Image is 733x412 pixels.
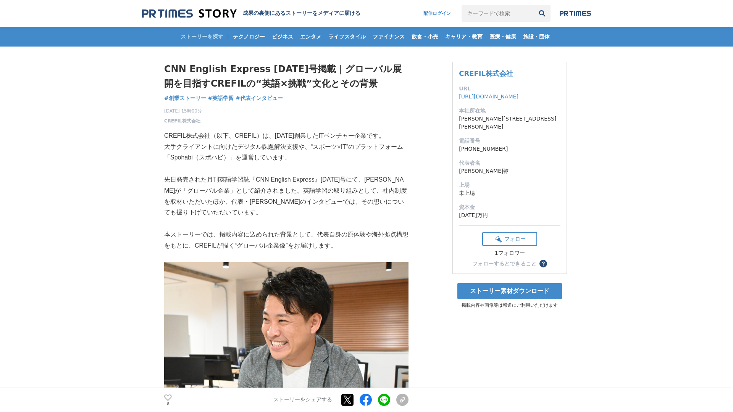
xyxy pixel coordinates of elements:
[459,137,560,145] dt: 電話番号
[459,69,513,77] a: CREFIL株式会社
[230,27,268,47] a: テクノロジー
[297,33,325,40] span: エンタメ
[459,189,560,197] dd: 未上場
[243,10,360,17] h2: 成果の裏側にあるストーリーをメディアに届ける
[164,117,200,124] a: CREFIL株式会社
[325,33,369,40] span: ライフスタイル
[236,95,283,101] span: #代表インタビュー
[164,95,206,101] span: #創業ストーリー
[459,107,560,115] dt: 本社所在地
[208,95,234,101] span: #英語学習
[370,27,408,47] a: ファイナンス
[208,94,234,102] a: #英語学習
[164,174,408,218] p: 先日発売された月刊英語学習誌『CNN English Express』[DATE]号にて、[PERSON_NAME]が「グローバル企業」として紹介されました。英語学習の取り組みとして、社内制度を...
[164,94,206,102] a: #創業ストーリー
[416,5,459,22] a: 配信ログイン
[459,93,518,100] a: [URL][DOMAIN_NAME]
[472,261,536,266] div: フォローするとできること
[408,27,441,47] a: 飲食・小売
[520,33,553,40] span: 施設・団体
[142,8,360,19] a: 成果の裏側にあるストーリーをメディアに届ける 成果の裏側にあるストーリーをメディアに届ける
[482,250,537,257] div: 1フォロワー
[452,302,567,309] p: 掲載内容や画像等は報道にご利用いただけます
[486,33,519,40] span: 医療・健康
[164,229,408,251] p: 本ストーリーでは、掲載内容に込められた背景として、代表自身の原体験や海外拠点構想をもとに、CREFILが描く“グローバル企業像”をお届けします。
[269,27,296,47] a: ビジネス
[269,33,296,40] span: ビジネス
[442,33,486,40] span: キャリア・教育
[457,283,562,299] a: ストーリー素材ダウンロード
[459,159,560,167] dt: 代表者名
[164,62,408,91] h1: CNN English Express [DATE]号掲載｜グローバル展開を目指すCREFILの“英語×挑戦”文化とその背景
[164,402,172,406] p: 9
[534,5,551,22] button: 検索
[236,94,283,102] a: #代表インタビュー
[459,115,560,131] dd: [PERSON_NAME][STREET_ADDRESS][PERSON_NAME]
[442,27,486,47] a: キャリア・教育
[459,181,560,189] dt: 上場
[459,167,560,175] dd: [PERSON_NAME]弥
[325,27,369,47] a: ライフスタイル
[297,27,325,47] a: エンタメ
[164,130,408,142] p: CREFIL株式会社（以下、CREFIL）は、[DATE]創業したITベンチャー企業です。
[164,108,202,114] span: [DATE] 15時00分
[408,33,441,40] span: 飲食・小売
[560,10,591,16] img: prtimes
[486,27,519,47] a: 医療・健康
[459,211,560,219] dd: [DATE]万円
[459,203,560,211] dt: 資本金
[539,260,547,267] button: ？
[482,232,537,246] button: フォロー
[520,27,553,47] a: 施設・団体
[462,5,534,22] input: キーワードで検索
[164,142,408,164] p: 大手クライアントに向けたデジタル課題解決支援や、“スポーツ×IT”のプラットフォーム「Spohabi（スポハビ）」を運営しています。
[459,85,560,93] dt: URL
[459,145,560,153] dd: [PHONE_NUMBER]
[273,397,332,404] p: ストーリーをシェアする
[230,33,268,40] span: テクノロジー
[541,261,546,266] span: ？
[142,8,237,19] img: 成果の裏側にあるストーリーをメディアに届ける
[370,33,408,40] span: ファイナンス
